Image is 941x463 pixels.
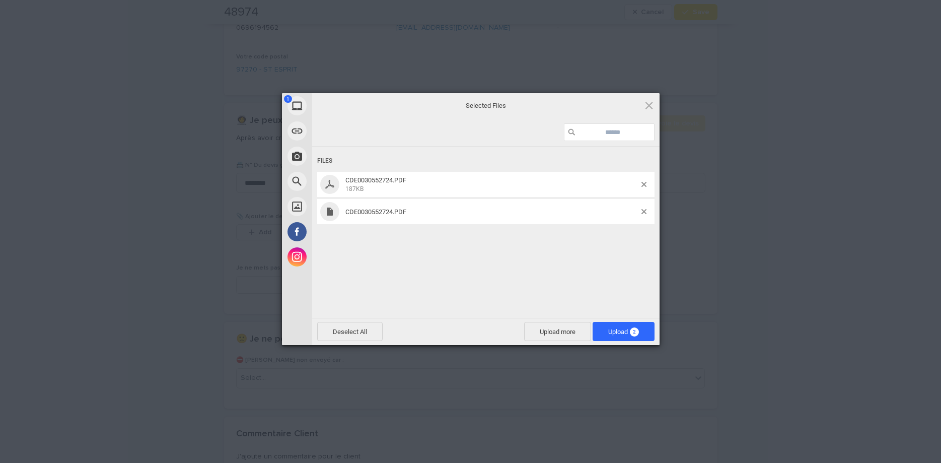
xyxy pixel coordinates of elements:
span: CDE0030552724.PDF [342,176,641,193]
div: Take Photo [282,144,403,169]
div: Web Search [282,169,403,194]
span: Upload [608,328,639,336]
span: Upload [593,322,655,341]
span: Deselect All [317,322,383,341]
div: My Device [282,93,403,118]
span: CDE0030552724.PDF [342,208,641,216]
span: CDE0030552724.PDF [345,176,406,184]
div: Instagram [282,244,403,270]
span: Click here or hit ESC to close picker [643,100,655,111]
div: Facebook [282,219,403,244]
span: CDE0030552724.PDF [345,208,406,216]
span: 2 [630,327,639,337]
div: Link (URL) [282,118,403,144]
span: Selected Files [385,101,587,110]
div: Files [317,152,655,170]
span: Upload more [524,322,591,341]
span: 187KB [345,185,364,192]
div: Unsplash [282,194,403,219]
span: 1 [284,95,292,103]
